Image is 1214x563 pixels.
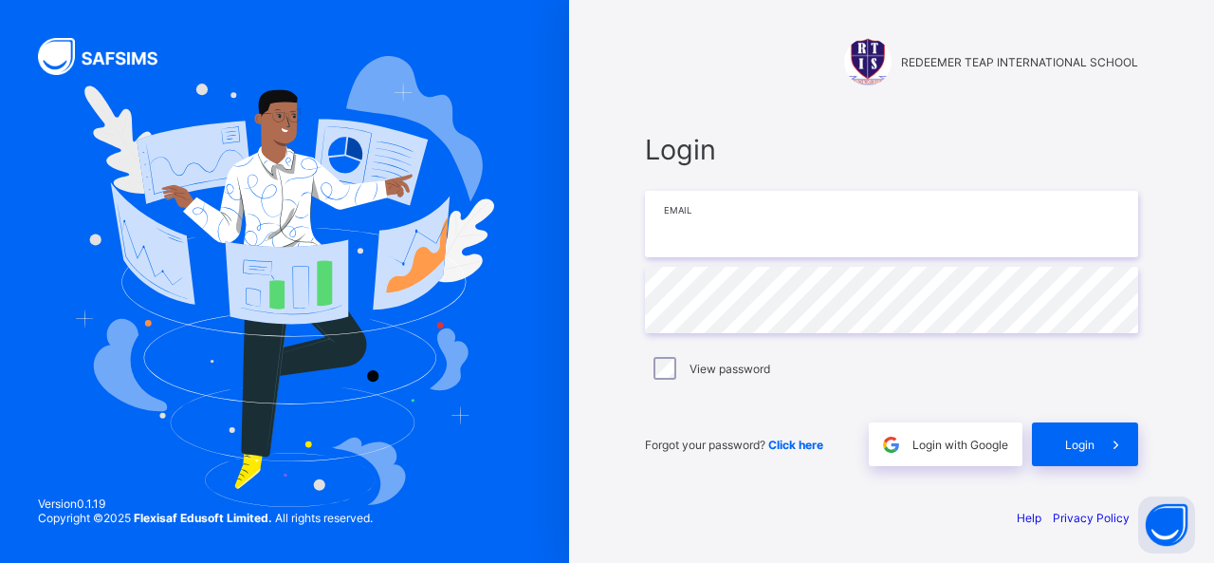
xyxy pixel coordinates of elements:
img: SAFSIMS Logo [38,38,180,75]
span: Login [645,133,1138,166]
strong: Flexisaf Edusoft Limited. [134,511,272,525]
span: Version 0.1.19 [38,497,373,511]
span: Login [1065,438,1094,452]
a: Help [1017,511,1041,525]
a: Privacy Policy [1053,511,1130,525]
button: Open asap [1138,497,1195,554]
img: google.396cfc9801f0270233282035f929180a.svg [880,434,902,456]
span: Copyright © 2025 All rights reserved. [38,511,373,525]
span: Login with Google [912,438,1008,452]
label: View password [690,362,770,376]
a: Click here [768,438,823,452]
img: Hero Image [75,56,493,506]
span: REDEEMER TEAP INTERNATIONAL SCHOOL [901,55,1138,69]
span: Forgot your password? [645,438,823,452]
